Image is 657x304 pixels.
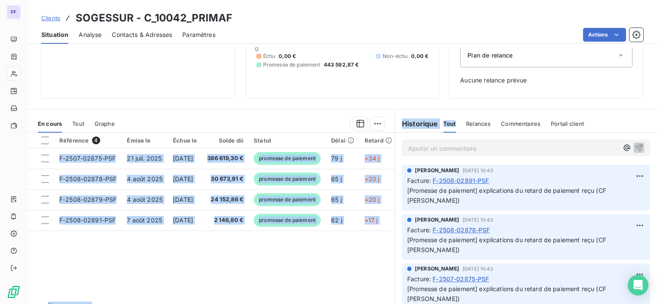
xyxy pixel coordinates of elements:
[415,265,459,273] span: [PERSON_NAME]
[463,168,493,173] span: [DATE] 10:43
[254,214,321,227] span: promesse de paiement
[433,225,490,234] span: F-2508-02878-PSF
[443,120,456,127] span: Tout
[407,285,608,302] span: [Promesse de paiement] explications du retard de paiement reçu (CF [PERSON_NAME])
[95,120,115,127] span: Graphe
[127,196,163,203] span: 4 août 2025
[254,137,321,144] div: Statut
[255,46,258,52] span: 0
[173,155,193,162] span: [DATE]
[331,196,342,203] span: 65 j
[433,274,489,283] span: F-2507-02875-PSF
[263,61,320,69] span: Promesse de paiement
[173,196,193,203] span: [DATE]
[59,196,117,203] span: F-2508-02879-PSF
[467,51,513,60] span: Plan de relance
[59,216,116,224] span: F-2508-02891-PSF
[324,61,359,69] span: 443 592,87 €
[407,187,608,204] span: [Promesse de paiement] explications du retard de paiement reçu (CF [PERSON_NAME])
[331,137,354,144] div: Délai
[463,266,493,271] span: [DATE] 10:43
[59,155,116,162] span: F-2507-02875-PSF
[127,137,163,144] div: Émise le
[76,10,232,26] h3: SOGESSUR - C_10042_PRIMAF
[501,120,540,127] span: Commentaires
[7,5,21,19] div: PF
[628,275,648,295] div: Open Intercom Messenger
[415,167,459,174] span: [PERSON_NAME]
[207,195,243,204] span: 24 152,86 €
[207,175,243,183] span: 30 673,91 €
[38,120,62,127] span: En cours
[365,155,380,162] span: +34 j
[365,196,380,203] span: +20 j
[41,14,60,22] a: Clients
[407,236,608,253] span: [Promesse de paiement] explications du retard de paiement reçu (CF [PERSON_NAME])
[127,216,162,224] span: 7 août 2025
[207,137,243,144] div: Solde dû
[279,52,296,60] span: 0,00 €
[407,274,431,283] span: Facture :
[411,52,428,60] span: 0,00 €
[173,137,197,144] div: Échue le
[365,216,378,224] span: +17 j
[127,155,162,162] span: 21 juil. 2025
[466,120,491,127] span: Relances
[254,173,321,185] span: promesse de paiement
[463,217,493,222] span: [DATE] 10:43
[59,137,117,144] div: Référence
[207,216,243,225] span: 2 146,80 €
[331,216,342,224] span: 62 j
[407,225,431,234] span: Facture :
[263,52,276,60] span: Échu
[331,175,342,182] span: 65 j
[415,216,459,224] span: [PERSON_NAME]
[59,175,117,182] span: F-2508-02878-PSF
[254,152,321,165] span: promesse de paiement
[182,30,215,39] span: Paramètres
[433,176,489,185] span: F-2508-02891-PSF
[127,175,163,182] span: 4 août 2025
[173,175,193,182] span: [DATE]
[383,52,408,60] span: Non-échu
[112,30,172,39] span: Contacts & Adresses
[7,285,21,299] img: Logo LeanPay
[365,175,380,182] span: +20 j
[207,154,243,163] span: 386 619,30 €
[41,15,60,21] span: Clients
[79,30,101,39] span: Analyse
[254,193,321,206] span: promesse de paiement
[72,120,84,127] span: Tout
[460,76,632,85] span: Aucune relance prévue
[365,137,392,144] div: Retard
[395,119,438,129] h6: Historique
[583,28,626,42] button: Actions
[92,137,100,144] span: 4
[331,155,342,162] span: 79 j
[41,30,68,39] span: Situation
[173,216,193,224] span: [DATE]
[551,120,584,127] span: Portail client
[407,176,431,185] span: Facture :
